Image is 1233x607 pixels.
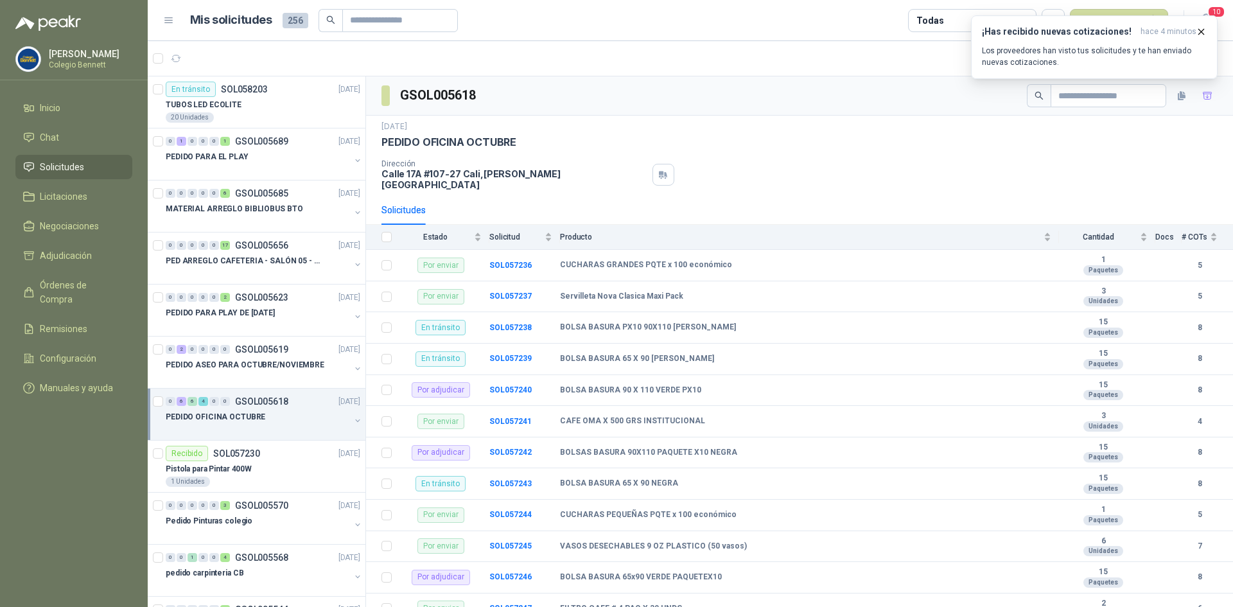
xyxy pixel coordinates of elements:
[971,15,1218,79] button: ¡Has recibido nuevas cotizaciones!hace 4 minutos Los proveedores han visto tus solicitudes y te h...
[982,45,1207,68] p: Los proveedores han visto tus solicitudes y te han enviado nuevas cotizaciones.
[235,189,288,198] p: GSOL005685
[489,292,532,301] a: SOL057237
[1059,443,1148,453] b: 15
[560,416,705,427] b: CAFE OMA X 500 GRS INSTITUCIONAL
[188,553,197,562] div: 1
[560,225,1059,250] th: Producto
[417,289,464,304] div: Por enviar
[489,385,532,394] b: SOL057240
[15,155,132,179] a: Solicitudes
[198,293,208,302] div: 0
[489,510,532,519] a: SOL057244
[40,101,60,115] span: Inicio
[1083,359,1123,369] div: Paquetes
[40,219,99,233] span: Negociaciones
[1182,478,1218,490] b: 8
[166,498,363,539] a: 0 0 0 0 0 3 GSOL005570[DATE] Pedido Pinturas colegio
[15,376,132,400] a: Manuales y ayuda
[40,322,87,336] span: Remisiones
[489,417,532,426] a: SOL057241
[489,572,532,581] a: SOL057246
[49,61,129,69] p: Colegio Bennett
[560,322,736,333] b: BOLSA BASURA PX10 90X110 [PERSON_NAME]
[166,359,324,371] p: PEDIDO ASEO PARA OCTUBRE/NOVIEMBRE
[166,307,275,319] p: PEDIDO PARA PLAY DE [DATE]
[1059,225,1155,250] th: Cantidad
[1182,384,1218,396] b: 8
[49,49,129,58] p: [PERSON_NAME]
[1059,473,1148,484] b: 15
[1059,505,1148,515] b: 1
[177,137,186,146] div: 1
[415,476,466,491] div: En tránsito
[190,11,272,30] h1: Mis solicitudes
[560,292,683,302] b: Servilleta Nova Clasica Maxi Pack
[15,184,132,209] a: Licitaciones
[188,397,197,406] div: 6
[188,345,197,354] div: 0
[148,441,365,493] a: RecibidoSOL057230[DATE] Pistola para Pintar 400W1 Unidades
[166,203,302,215] p: MATERIAL ARREGLO BIBLIOBUS BTO
[399,225,489,250] th: Estado
[166,238,363,279] a: 0 0 0 0 0 17 GSOL005656[DATE] PED ARREGLO CAFETERIA - SALÓN 05 - MATERIAL CARP.
[188,501,197,510] div: 0
[40,351,96,365] span: Configuración
[1182,225,1233,250] th: # COTs
[166,99,241,111] p: TUBOS LED ECOLITE
[209,137,219,146] div: 0
[166,342,363,383] a: 0 2 0 0 0 0 GSOL005619[DATE] PEDIDO ASEO PARA OCTUBRE/NOVIEMBRE
[166,112,214,123] div: 20 Unidades
[982,26,1135,37] h3: ¡Has recibido nuevas cotizaciones!
[417,414,464,429] div: Por enviar
[1083,484,1123,494] div: Paquetes
[166,82,216,97] div: En tránsito
[1059,286,1148,297] b: 3
[338,188,360,200] p: [DATE]
[489,541,532,550] a: SOL057245
[235,553,288,562] p: GSOL005568
[235,137,288,146] p: GSOL005689
[338,396,360,408] p: [DATE]
[166,189,175,198] div: 0
[198,397,208,406] div: 4
[166,394,363,435] a: 0 6 6 4 0 0 GSOL005618[DATE] PEDIDO OFICINA OCTUBRE
[1155,225,1182,250] th: Docs
[198,241,208,250] div: 0
[489,261,532,270] a: SOL057236
[220,293,230,302] div: 2
[1083,390,1123,400] div: Paquetes
[338,448,360,460] p: [DATE]
[1182,416,1218,428] b: 4
[220,241,230,250] div: 17
[177,501,186,510] div: 0
[417,538,464,554] div: Por enviar
[235,241,288,250] p: GSOL005656
[198,501,208,510] div: 0
[15,96,132,120] a: Inicio
[15,214,132,238] a: Negociaciones
[166,290,363,331] a: 0 0 0 0 0 2 GSOL005623[DATE] PEDIDO PARA PLAY DE [DATE]
[40,278,120,306] span: Órdenes de Compra
[489,448,532,457] a: SOL057242
[1083,296,1123,306] div: Unidades
[338,344,360,356] p: [DATE]
[560,233,1041,242] span: Producto
[235,501,288,510] p: GSOL005570
[213,449,260,458] p: SOL057230
[1182,322,1218,334] b: 8
[1059,380,1148,391] b: 15
[220,553,230,562] div: 4
[166,477,210,487] div: 1 Unidades
[489,225,560,250] th: Solicitud
[198,137,208,146] div: 0
[338,292,360,304] p: [DATE]
[560,510,737,520] b: CUCHARAS PEQUEÑAS PQTE x 100 económico
[1182,290,1218,303] b: 5
[1182,446,1218,459] b: 8
[177,553,186,562] div: 0
[381,159,647,168] p: Dirección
